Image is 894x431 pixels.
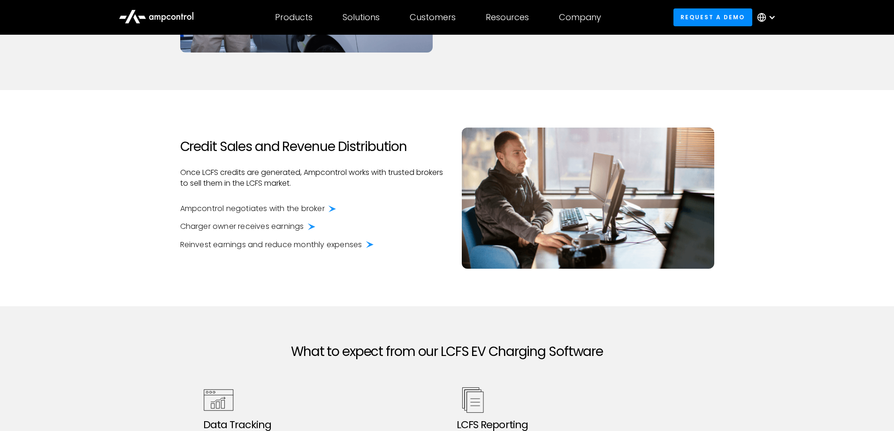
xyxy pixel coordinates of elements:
[203,344,691,360] h2: What to expect from our LCFS EV Charging Software
[180,204,325,214] div: Ampcontrol negotiates with the broker
[486,12,529,23] div: Resources
[410,12,456,23] div: Customers
[275,12,313,23] div: Products
[343,12,380,23] div: Solutions
[180,139,443,155] h2: Credit Sales and Revenue Distribution
[180,221,304,232] div: Charger owner receives earnings
[559,12,601,23] div: Company
[203,386,235,419] img: Data Tracking
[673,8,752,26] a: Request a demo
[180,240,362,250] div: Reinvest earnings and reduce monthly expenses
[180,167,443,189] p: Once LCFS credits are generated, Ampcontrol works with trusted brokers to sell them in the LCFS m...
[457,386,488,419] img: LCFS Reporting
[203,419,438,431] h3: Data Tracking
[457,419,691,431] h3: LCFS Reporting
